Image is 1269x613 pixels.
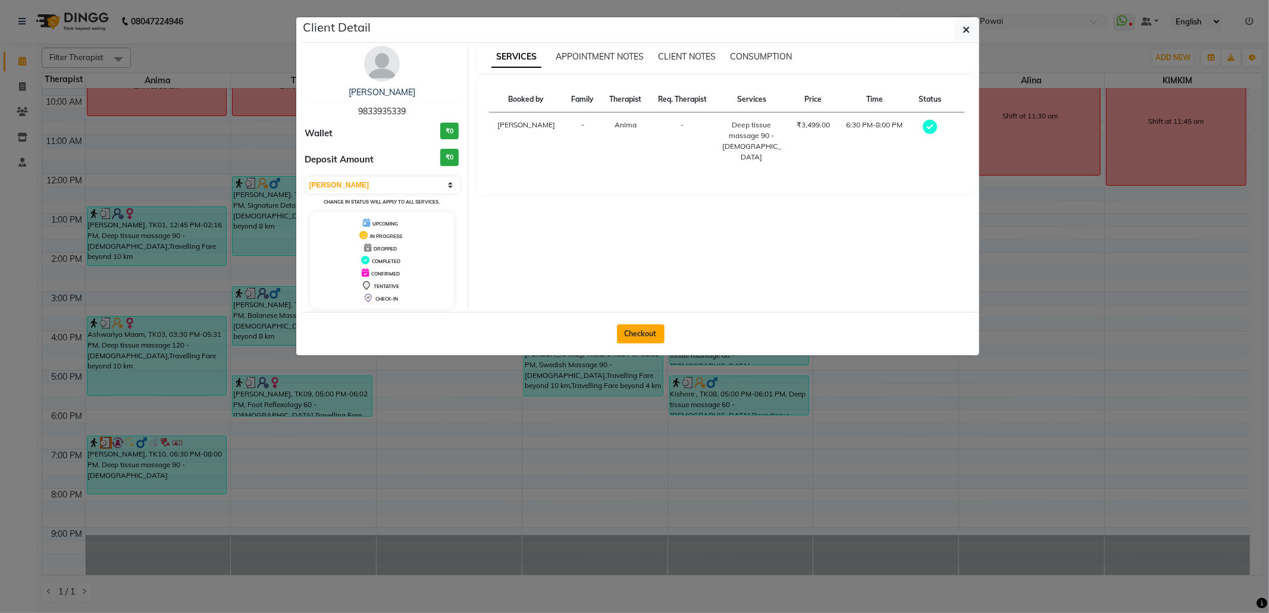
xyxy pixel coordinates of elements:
[372,258,400,264] span: COMPLETED
[491,46,541,68] span: SERVICES
[601,87,650,112] th: Therapist
[730,51,792,62] span: CONSUMPTION
[303,18,371,36] h5: Client Detail
[789,87,838,112] th: Price
[563,87,601,112] th: Family
[305,127,333,140] span: Wallet
[722,120,782,162] div: Deep tissue massage 90 - [DEMOGRAPHIC_DATA]
[364,46,400,82] img: avatar
[372,221,398,227] span: UPCOMING
[556,51,644,62] span: APPOINTMENT NOTES
[305,153,374,167] span: Deposit Amount
[358,106,406,117] span: 9833935339
[838,112,911,170] td: 6:30 PM-8:00 PM
[617,324,665,343] button: Checkout
[440,149,459,166] h3: ₹0
[650,87,715,112] th: Req. Therapist
[370,233,402,239] span: IN PROGRESS
[489,87,563,112] th: Booked by
[489,112,563,170] td: [PERSON_NAME]
[796,120,831,130] div: ₹3,499.00
[715,87,789,112] th: Services
[838,87,911,112] th: Time
[349,87,415,98] a: [PERSON_NAME]
[563,112,601,170] td: -
[374,283,399,289] span: TENTATIVE
[371,271,400,277] span: CONFIRMED
[615,120,637,129] span: Anima
[375,296,398,302] span: CHECK-IN
[650,112,715,170] td: -
[658,51,716,62] span: CLIENT NOTES
[911,87,949,112] th: Status
[440,123,459,140] h3: ₹0
[374,246,397,252] span: DROPPED
[324,199,440,205] small: Change in status will apply to all services.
